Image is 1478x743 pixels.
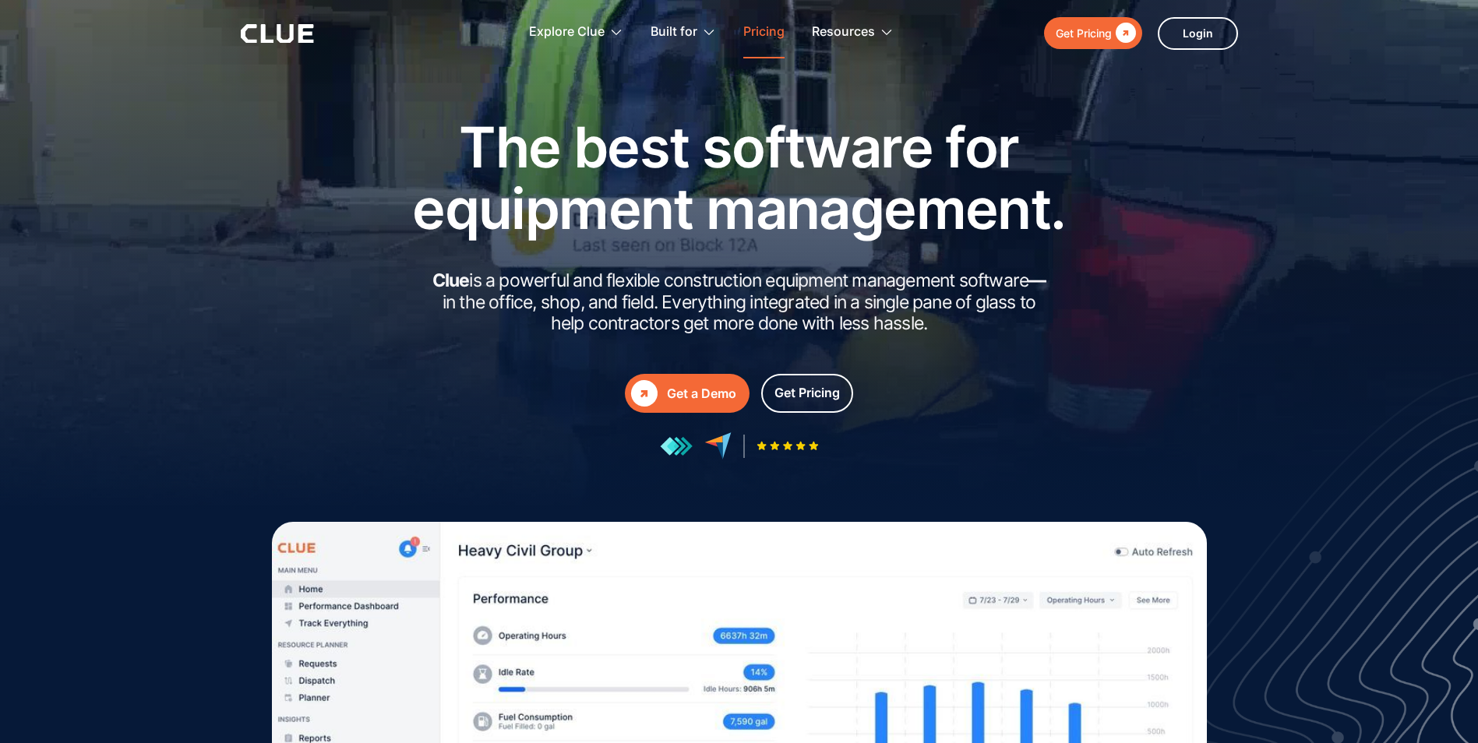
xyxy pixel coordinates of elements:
a: Get a Demo [625,374,750,413]
a: Get Pricing [761,374,853,413]
div: Get Pricing [774,383,840,403]
div: Explore Clue [529,8,605,57]
h1: The best software for equipment management. [389,116,1090,239]
div: Get a Demo [667,384,736,403]
div: Resources [812,8,875,57]
img: Five-star rating icon [757,441,819,451]
a: Login [1158,17,1238,50]
div: Explore Clue [529,8,623,57]
div: Built for [651,8,697,57]
strong: Clue [432,269,470,291]
h2: is a powerful and flexible construction equipment management software in the office, shop, and fi... [428,270,1051,335]
div: Resources [812,8,894,57]
a: Pricing [743,8,785,57]
div: Built for [651,8,716,57]
div:  [1112,23,1136,43]
iframe: Chat Widget [1198,525,1478,743]
div: Get Pricing [1056,23,1112,43]
img: reviews at getapp [660,436,693,456]
strong: — [1028,269,1046,291]
div:  [631,380,658,407]
img: reviews at capterra [704,432,732,460]
a: Get Pricing [1044,17,1142,49]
